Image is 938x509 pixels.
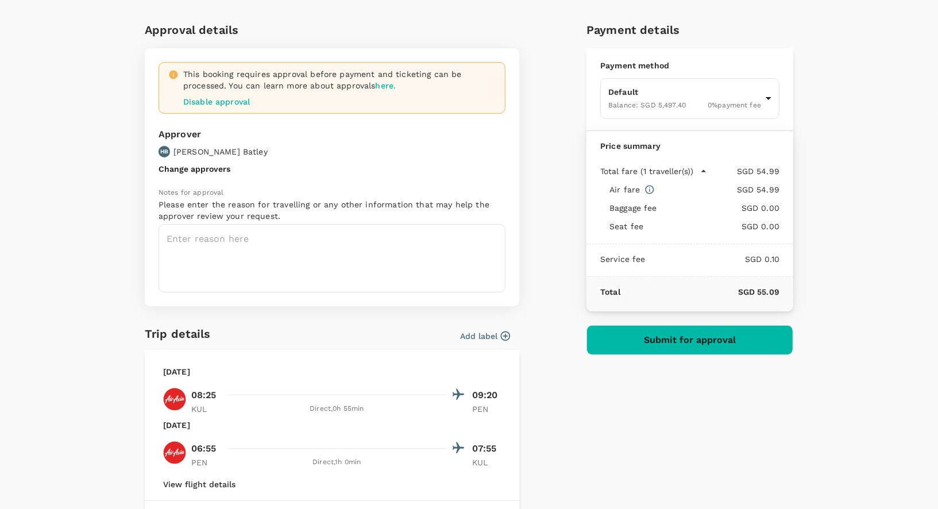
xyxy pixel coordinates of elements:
[609,202,657,214] p: Baggage fee
[609,221,643,232] p: Seat fee
[600,253,646,265] p: Service fee
[163,480,236,489] button: View flight details
[163,419,190,431] p: [DATE]
[472,403,501,415] p: PEN
[173,146,268,157] p: [PERSON_NAME] Batley
[586,325,793,355] button: Submit for approval
[159,164,230,173] button: Change approvers
[708,101,761,109] span: 0 % payment fee
[646,253,779,265] p: SGD 0.10
[183,68,496,107] div: This booking requires approval before payment and ticketing can be processed. You can learn more ...
[191,457,220,468] p: PEN
[145,21,519,39] h6: Approval details
[600,286,620,298] p: Total
[600,165,693,177] p: Total fare (1 traveller(s))
[608,86,761,98] p: Default
[227,403,447,415] div: Direct , 0h 55min
[707,165,779,177] p: SGD 54.99
[376,81,396,90] a: here.
[227,457,447,468] div: Direct , 1h 0min
[163,366,190,377] p: [DATE]
[191,403,220,415] p: KUL
[159,187,505,199] p: Notes for approval
[163,441,186,464] img: AK
[145,325,211,343] h6: Trip details
[472,457,501,468] p: KUL
[472,442,501,456] p: 07:55
[600,60,779,71] p: Payment method
[586,21,793,39] h6: Payment details
[472,388,501,402] p: 09:20
[620,286,779,298] p: SGD 55.09
[191,442,217,456] p: 06:55
[159,199,505,222] p: Please enter the reason for travelling or any other information that may help the approver review...
[608,101,686,109] span: Balance : SGD 5,497.40
[609,184,640,195] p: Air fare
[648,221,779,232] p: SGD 0.00
[191,388,217,402] p: 08:25
[662,202,779,214] p: SGD 0.00
[655,184,779,195] p: SGD 54.99
[600,140,779,152] p: Price summary
[600,78,779,119] div: DefaultBalance: SGD 5,497.400%payment fee
[600,165,707,177] button: Total fare (1 traveller(s))
[159,128,268,141] p: Approver
[183,96,496,107] p: Disable approval
[163,388,186,411] img: AK
[160,148,168,156] p: HB
[460,330,510,342] button: Add label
